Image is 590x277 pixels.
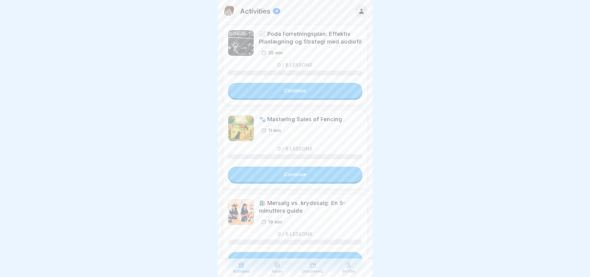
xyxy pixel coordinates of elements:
p: Documents [302,269,323,274]
img: g4gd9d39w4p3s4dr2i7gla5s.png [228,199,254,225]
div: 🛍️ Mersalg vs. krydssalg: En 5-minutters guide [259,199,362,215]
p: News [272,269,282,274]
a: Continue [228,83,362,98]
p: Activities [233,269,250,274]
p: Profile [343,269,355,274]
p: 35 min [268,49,283,56]
p: 0 / 6 lessons [278,232,312,237]
p: 0 / 6 lessons [278,146,312,151]
div: 📈 Poda Forretningsplan: Effektiv Planlægning og Strategi med audiofil [259,30,362,45]
p: 0 / 8 lessons [278,62,312,67]
p: Activities [240,7,270,15]
div: 🐾 Mastering Sales of Fencing [259,115,342,123]
img: kxi8va3mi4rps8i66op2yw5d.png [228,115,254,141]
img: wy6jvvzx1dplnljbx559lfsf.png [228,30,254,56]
img: nsp78v9qgumm6p8hkwavcm2r.png [223,5,235,17]
a: Continue [228,167,362,182]
div: 4 [273,8,280,14]
a: Continue [228,252,362,267]
p: 11 min [268,127,281,134]
p: 19 min [268,219,282,225]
